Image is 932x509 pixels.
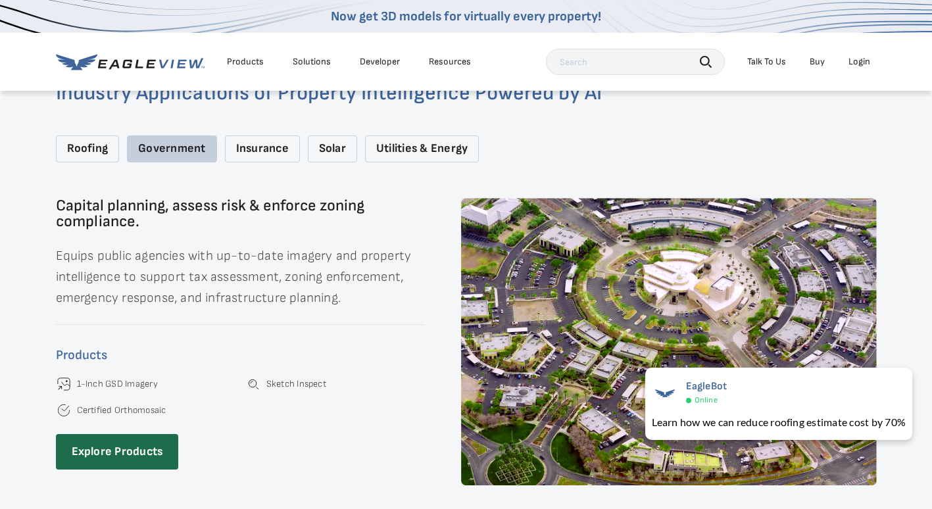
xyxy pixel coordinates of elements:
[227,56,264,68] div: Products
[56,135,120,162] div: Roofing
[266,378,326,390] a: Sketch Inspect
[652,414,906,430] div: Learn how we can reduce roofing estimate cost by 70%
[56,434,179,470] a: Explore Products
[747,56,786,68] div: Talk To Us
[360,56,400,68] a: Developer
[848,56,870,68] div: Login
[695,395,718,405] span: Online
[56,345,424,366] h4: Products
[652,380,678,406] img: EagleBot
[686,380,727,393] span: EagleBot
[810,56,825,68] a: Buy
[56,402,72,418] img: Done_ring_round_light.svg
[293,56,331,68] div: Solutions
[77,378,158,390] a: 1-Inch GSD Imagery
[56,245,424,308] p: Equips public agencies with up-to-date imagery and property intelligence to support tax assessmen...
[429,56,471,68] div: Resources
[56,376,72,392] img: Img_load_box.svg
[331,9,601,24] a: Now get 3D models for virtually every property!
[546,49,725,75] input: Search
[56,83,877,104] h2: Industry Applications of Property Intelligence Powered by AI
[308,135,357,162] div: Solar
[127,135,216,162] div: Government
[225,135,300,162] div: Insurance
[365,135,479,162] div: Utilities & Energy
[77,404,166,416] a: Certified Orthomosaic
[56,198,424,230] h3: Capital planning, assess risk & enforce zoning compliance.
[245,376,261,392] img: Search_alt_light.svg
